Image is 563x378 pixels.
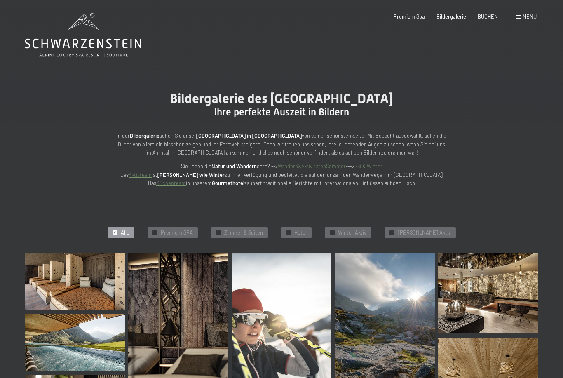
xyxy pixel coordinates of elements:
[390,230,393,235] span: ✓
[294,229,307,237] span: Hotel
[438,253,538,333] img: Bildergalerie
[394,13,425,20] a: Premium Spa
[338,229,366,237] span: Winter Aktiv
[170,91,393,106] span: Bildergalerie des [GEOGRAPHIC_DATA]
[117,131,446,157] p: In der sehen Sie unser von seiner schönsten Seite. Mit Bedacht ausgewählt, sollen die Bilder von ...
[287,230,290,235] span: ✓
[214,106,349,118] span: Ihre perfekte Auszeit in Bildern
[25,314,125,371] img: Wellnesshotels - Erholung - Whirlpool - Inifity Pool - Ahrntal
[398,229,451,237] span: [PERSON_NAME] Aktiv
[121,229,129,237] span: Alle
[478,13,498,20] a: BUCHEN
[113,230,116,235] span: ✓
[25,253,125,310] img: Bildergalerie
[117,162,446,187] p: Sie lieben die gern? --> ---> Das ist zu Ihrer Verfügung und begleitet Sie auf den unzähligen Wan...
[224,229,263,237] span: Zimmer & Suiten
[331,230,333,235] span: ✓
[211,163,257,169] strong: Natur und Wandern
[156,180,186,186] a: Küchenteam
[217,230,220,235] span: ✓
[523,13,537,20] span: Menü
[130,132,160,139] strong: Bildergalerie
[196,132,302,139] strong: [GEOGRAPHIC_DATA] in [GEOGRAPHIC_DATA]
[157,171,225,178] strong: [PERSON_NAME] wie Winter
[278,163,346,169] a: Wandern&AktivitätenSommer
[354,163,382,169] a: Ski & Winter
[153,230,156,235] span: ✓
[212,180,244,186] strong: Gourmethotel
[436,13,466,20] a: Bildergalerie
[161,229,193,237] span: Premium SPA
[129,171,152,178] a: Aktivteam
